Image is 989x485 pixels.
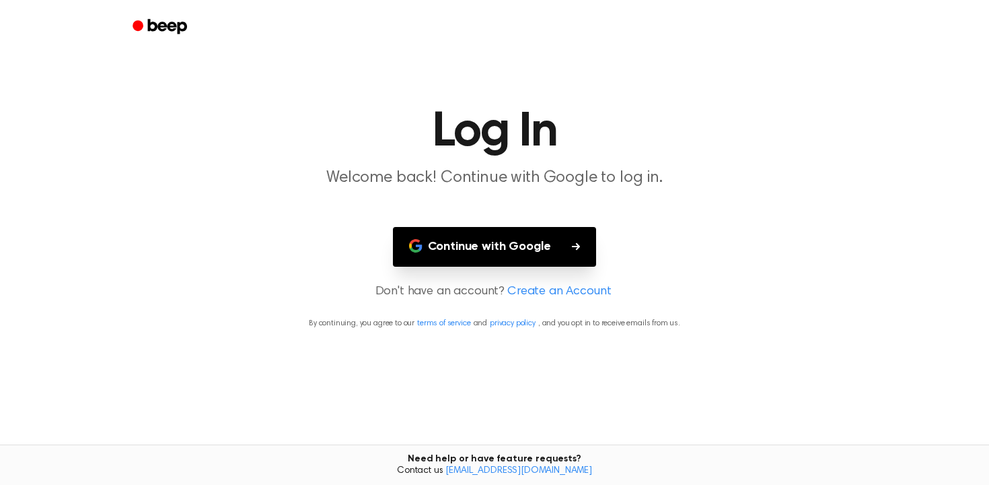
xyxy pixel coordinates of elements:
[507,283,611,301] a: Create an Account
[490,319,536,327] a: privacy policy
[150,108,839,156] h1: Log In
[16,283,973,301] p: Don't have an account?
[236,167,753,189] p: Welcome back! Continue with Google to log in.
[8,465,981,478] span: Contact us
[417,319,470,327] a: terms of service
[445,466,592,476] a: [EMAIL_ADDRESS][DOMAIN_NAME]
[393,227,597,267] button: Continue with Google
[16,317,973,329] p: By continuing, you agree to our and , and you opt in to receive emails from us.
[123,14,199,40] a: Beep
